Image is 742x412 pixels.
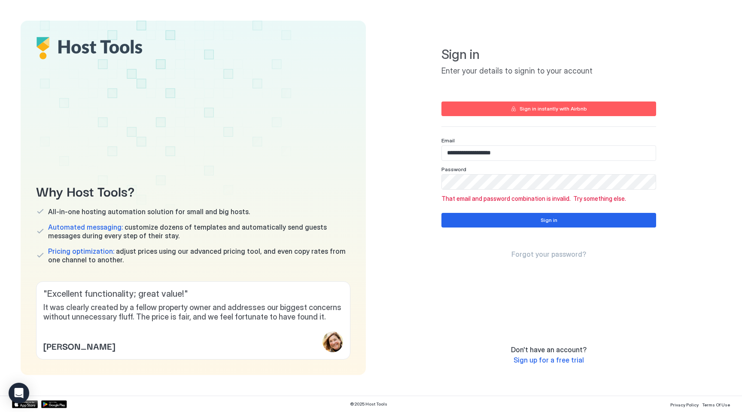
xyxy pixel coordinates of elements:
a: Sign up for a free trial [514,356,584,365]
div: profile [322,332,343,352]
input: Input Field [442,146,656,160]
span: adjust prices using our advanced pricing tool, and even copy rates from one channel to another. [48,247,350,264]
span: Automated messaging: [48,223,123,231]
a: App Store [12,400,38,408]
a: Privacy Policy [670,400,699,409]
span: Terms Of Use [702,402,730,407]
span: Password [441,166,466,172]
a: Terms Of Use [702,400,730,409]
span: It was clearly created by a fellow property owner and addresses our biggest concerns without unne... [43,303,343,322]
span: Email [441,137,455,144]
span: Why Host Tools? [36,181,350,200]
input: Input Field [442,175,656,189]
span: Forgot your password? [511,250,586,258]
div: Sign in [541,216,557,224]
div: Sign in instantly with Airbnb [520,105,587,113]
button: Sign in instantly with Airbnb [441,101,656,116]
button: Sign in [441,213,656,228]
span: Don't have an account? [511,345,587,354]
span: " Excellent functionality; great value! " [43,289,343,299]
a: Google Play Store [41,400,67,408]
span: customize dozens of templates and automatically send guests messages during every step of their s... [48,223,350,240]
span: All-in-one hosting automation solution for small and big hosts. [48,207,250,216]
a: Forgot your password? [511,250,586,259]
span: That email and password combination is invalid. Try something else. [441,195,656,203]
span: Enter your details to signin to your account [441,66,656,76]
span: Sign in [441,46,656,63]
span: Privacy Policy [670,402,699,407]
span: Pricing optimization: [48,247,114,255]
span: [PERSON_NAME] [43,339,115,352]
span: © 2025 Host Tools [350,401,387,407]
div: Open Intercom Messenger [9,383,29,403]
